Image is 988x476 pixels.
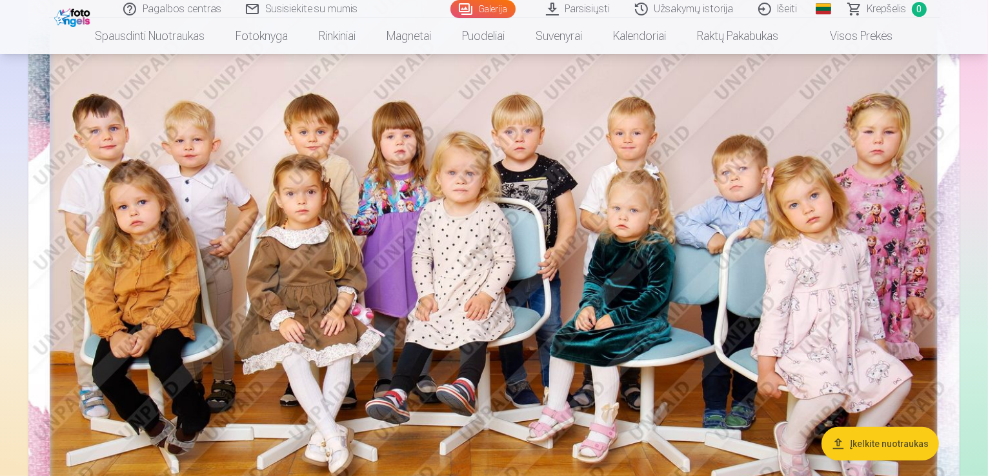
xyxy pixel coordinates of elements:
a: Visos prekės [794,18,909,54]
a: Magnetai [372,18,447,54]
a: Rinkiniai [304,18,372,54]
a: Fotoknyga [221,18,304,54]
span: 0 [912,2,927,17]
a: Spausdinti nuotraukas [80,18,221,54]
button: Įkelkite nuotraukas [822,427,939,461]
img: /fa2 [54,5,94,27]
a: Suvenyrai [521,18,598,54]
a: Kalendoriai [598,18,682,54]
span: Krepšelis [867,1,907,17]
a: Puodeliai [447,18,521,54]
a: Raktų pakabukas [682,18,794,54]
